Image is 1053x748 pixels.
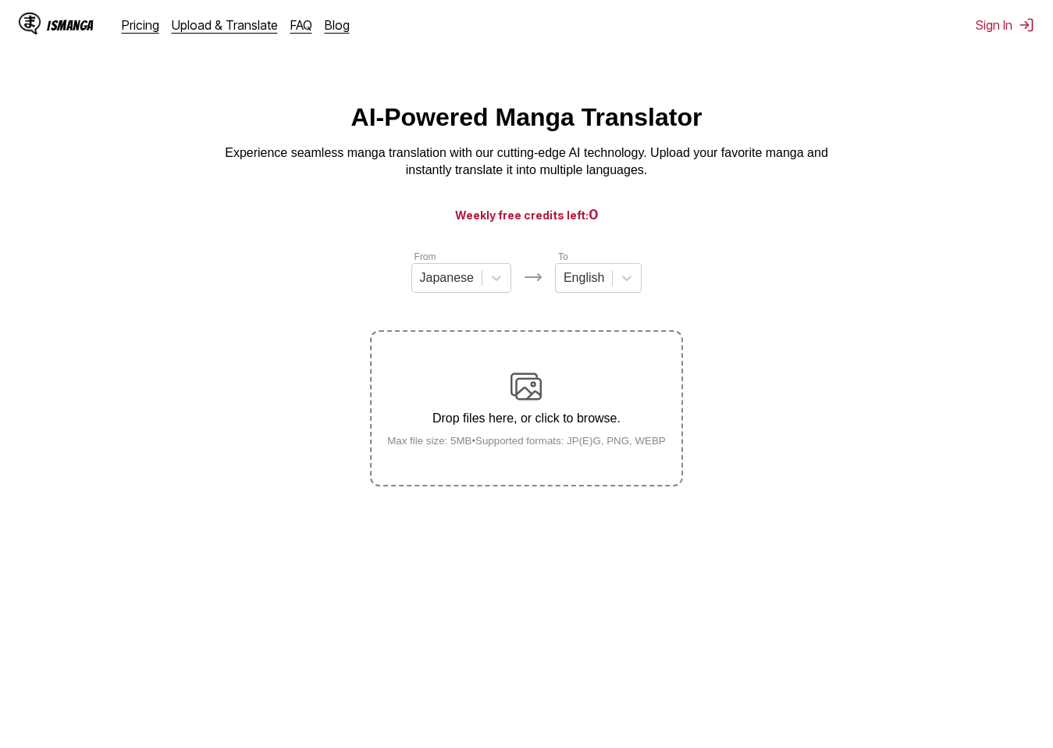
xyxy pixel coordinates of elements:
h3: Weekly free credits left: [37,205,1016,224]
img: Languages icon [524,268,543,287]
img: Sign out [1019,17,1034,33]
a: FAQ [290,17,312,33]
a: Pricing [122,17,159,33]
small: Max file size: 5MB • Supported formats: JP(E)G, PNG, WEBP [375,435,678,447]
a: Blog [325,17,350,33]
div: IsManga [47,18,94,33]
button: Sign In [976,17,1034,33]
img: IsManga Logo [19,12,41,34]
span: 0 [589,206,599,223]
h1: AI-Powered Manga Translator [351,103,703,132]
a: Upload & Translate [172,17,278,33]
label: From [414,251,436,262]
label: To [558,251,568,262]
p: Drop files here, or click to browse. [375,411,678,426]
p: Experience seamless manga translation with our cutting-edge AI technology. Upload your favorite m... [215,144,839,180]
a: IsManga LogoIsManga [19,12,122,37]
